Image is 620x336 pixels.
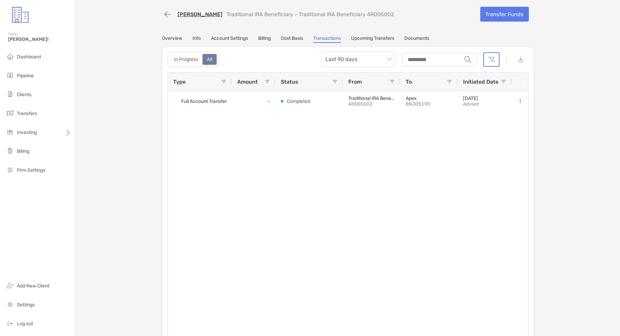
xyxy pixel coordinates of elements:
span: Initiated Date [463,79,498,85]
img: dashboard icon [6,52,14,60]
img: Zoe Logo [8,3,32,27]
span: Type [173,79,186,85]
span: Transfers [17,111,37,116]
p: 8NJ05190 [406,101,452,107]
span: Billing [17,148,29,154]
span: Dashboard [17,54,41,60]
button: Clear filters [483,52,500,67]
span: Investing [17,130,37,135]
span: To [406,79,412,85]
p: 4RO05002 [348,101,395,107]
a: Account Settings [211,35,248,43]
img: settings icon [6,300,14,308]
span: Amount [237,79,258,85]
span: Log out [17,321,33,327]
img: billing icon [6,147,14,155]
span: Pipeline [17,73,34,79]
img: investing icon [6,128,14,136]
span: Firm Settings [17,167,45,173]
a: Documents [404,35,429,43]
span: Last 90 days [325,52,392,67]
img: add_new_client icon [6,281,14,289]
a: Transactions [313,35,341,43]
span: [PERSON_NAME]! [8,36,71,42]
p: Traditional IRA Beneficiary [348,95,395,101]
img: firm-settings icon [6,166,14,174]
p: Apex [406,95,452,101]
img: transfers icon [6,109,14,117]
div: - [232,91,275,111]
span: Add New Client [17,283,49,289]
a: Overview [162,35,182,43]
p: Traditional IRA Beneficiary - Traditional IRA Beneficiary 4RO05002 [226,11,394,18]
img: pipeline icon [6,71,14,79]
span: Settings [17,302,35,308]
p: Completed [287,97,310,106]
span: Clients [17,92,31,97]
a: Billing [258,35,271,43]
a: Cost Basis [281,35,303,43]
img: clients icon [6,90,14,98]
img: input icon [464,56,471,63]
img: logout icon [6,319,14,327]
a: Transfer Funds [480,7,529,22]
span: Status [281,79,298,85]
a: Info [192,35,201,43]
div: In Progress [170,55,202,64]
span: Full Account Transfer [181,96,227,107]
p: [DATE] [463,95,479,101]
div: All [203,55,216,64]
a: Upcoming Transfers [351,35,394,43]
a: [PERSON_NAME] [178,11,222,18]
div: segmented control [167,52,219,67]
p: advisor [463,101,479,107]
span: From [348,79,362,85]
